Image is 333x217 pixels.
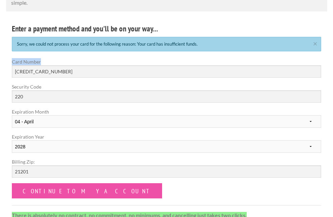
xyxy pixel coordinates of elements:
[12,158,321,165] label: Billing Zip:
[12,183,162,198] input: Continue to my account
[12,140,321,153] select: Expiration Year
[12,23,321,34] h4: Enter a payment method and you'll be on your way...
[12,133,321,158] label: Expiration Year
[12,58,321,65] label: Card Number
[12,37,321,51] div: Sorry, we could not process your card for the following reason: Your card has insufficient funds.
[12,115,321,128] select: Expiration Month
[12,108,321,133] label: Expiration Month
[12,83,321,90] label: Security Code
[311,41,319,45] a: ×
